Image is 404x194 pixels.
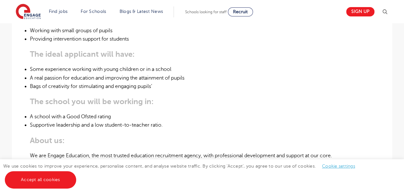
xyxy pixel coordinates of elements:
[3,164,362,182] span: We use cookies to improve your experience, personalise content, and analyse website traffic. By c...
[30,50,135,59] strong: The ideal applicant will have:
[30,136,65,145] strong: About us:
[322,164,355,169] a: Cookie settings
[346,7,374,16] a: Sign up
[228,7,253,16] a: Recruit
[185,10,227,14] span: Schools looking for staff
[16,4,41,20] img: Engage Education
[30,112,374,121] li: A school with a Good Ofsted rating
[30,121,374,129] li: Supportive leadership and a low student-to-teacher ratio.
[49,9,68,14] a: Find jobs
[30,74,374,82] li: A real passion for education and improving the attainment of pupils
[120,9,163,14] a: Blogs & Latest News
[30,35,374,43] li: Providing intervention support for students
[30,151,374,160] p: We are Engage Education, the most trusted education recruitment agency, with professional develop...
[5,171,76,189] a: Accept all cookies
[233,9,248,14] span: Recruit
[81,9,106,14] a: For Schools
[30,97,154,106] strong: The school you will be working in:
[30,26,374,35] li: Working with small groups of pupils
[30,65,374,73] li: Some experience working with young children or in a school
[30,82,374,91] li: Bags of creativity for stimulating and engaging pupils’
